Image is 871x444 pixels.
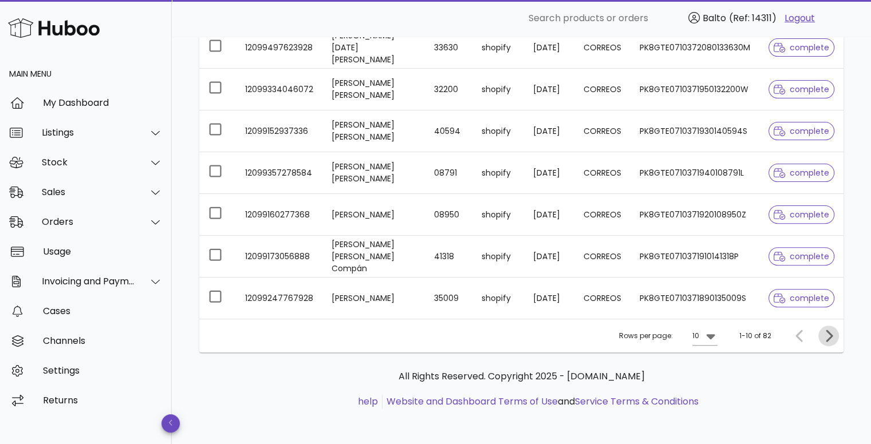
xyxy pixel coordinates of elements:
[524,110,575,152] td: [DATE]
[387,395,558,408] a: Website and Dashboard Terms of Use
[524,194,575,236] td: [DATE]
[208,370,834,383] p: All Rights Reserved. Copyright 2025 - [DOMAIN_NAME]
[322,27,425,69] td: [PERSON_NAME] [DATE][PERSON_NAME]
[425,110,472,152] td: 40594
[729,11,777,25] span: (Ref: 14311)
[42,157,135,168] div: Stock
[619,319,718,352] div: Rows per page:
[574,110,630,152] td: CORREOS
[574,152,630,194] td: CORREOS
[774,211,829,219] span: complete
[524,277,575,319] td: [DATE]
[524,69,575,110] td: [DATE]
[425,277,472,319] td: 35009
[383,395,699,409] li: and
[322,194,425,236] td: [PERSON_NAME]
[43,395,163,406] div: Returns
[574,27,630,69] td: CORREOS
[43,246,163,257] div: Usage
[630,69,759,110] td: PK8GTE0710371950132200W
[630,236,759,277] td: PK8GTE0710371910141318P
[472,194,524,236] td: shopify
[236,152,322,194] td: 12099357278584
[472,152,524,194] td: shopify
[472,27,524,69] td: shopify
[322,110,425,152] td: [PERSON_NAME] [PERSON_NAME]
[42,216,135,227] div: Orders
[425,194,472,236] td: 08950
[236,236,322,277] td: 12099173056888
[322,69,425,110] td: [PERSON_NAME] [PERSON_NAME]
[785,11,815,25] a: Logout
[739,331,771,341] div: 1-10 of 82
[575,395,699,408] a: Service Terms & Conditions
[692,331,699,341] div: 10
[472,277,524,319] td: shopify
[236,277,322,319] td: 12099247767928
[524,27,575,69] td: [DATE]
[43,335,163,346] div: Channels
[43,306,163,316] div: Cases
[425,69,472,110] td: 32200
[692,327,718,345] div: 10Rows per page:
[630,194,759,236] td: PK8GTE0710371920108950Z
[236,69,322,110] td: 12099334046072
[43,365,163,376] div: Settings
[818,326,839,346] button: Next page
[630,27,759,69] td: PK8GTE0710372080133630M
[703,11,726,25] span: Balto
[42,127,135,138] div: Listings
[774,169,829,177] span: complete
[574,277,630,319] td: CORREOS
[42,276,135,287] div: Invoicing and Payments
[236,110,322,152] td: 12099152937336
[236,194,322,236] td: 12099160277368
[774,294,829,302] span: complete
[322,152,425,194] td: [PERSON_NAME] [PERSON_NAME]
[425,236,472,277] td: 41318
[630,152,759,194] td: PK8GTE0710371940108791L
[8,15,100,40] img: Huboo Logo
[472,236,524,277] td: shopify
[236,27,322,69] td: 12099497623928
[574,194,630,236] td: CORREOS
[358,395,378,408] a: help
[574,236,630,277] td: CORREOS
[425,152,472,194] td: 08791
[774,43,829,51] span: complete
[472,110,524,152] td: shopify
[524,236,575,277] td: [DATE]
[574,69,630,110] td: CORREOS
[322,236,425,277] td: [PERSON_NAME] [PERSON_NAME] Compán
[43,97,163,108] div: My Dashboard
[472,69,524,110] td: shopify
[774,252,829,260] span: complete
[42,187,135,197] div: Sales
[630,110,759,152] td: PK8GTE0710371930140594S
[322,277,425,319] td: [PERSON_NAME]
[774,127,829,135] span: complete
[774,85,829,93] span: complete
[524,152,575,194] td: [DATE]
[630,277,759,319] td: PK8GTE0710371890135009S
[425,27,472,69] td: 33630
